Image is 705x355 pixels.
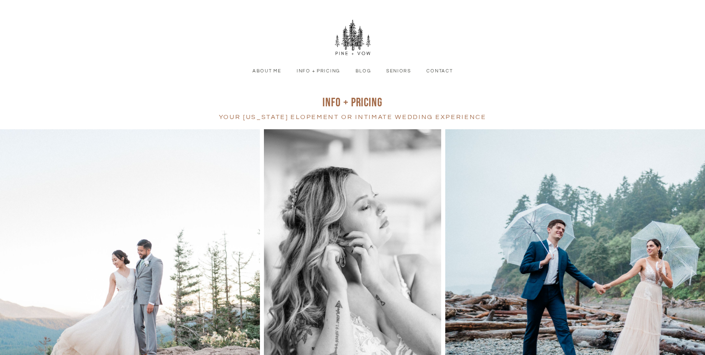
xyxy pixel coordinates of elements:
[421,67,459,75] a: Contact
[291,67,345,75] a: Info + Pricing
[322,95,383,110] span: INFO + pRICING
[247,67,287,75] a: About Me
[334,20,371,56] img: Pine + Vow
[381,67,417,75] a: Seniors
[113,112,592,122] h4: your [US_STATE] Elopement or intimate wedding experience
[350,67,376,75] a: Blog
